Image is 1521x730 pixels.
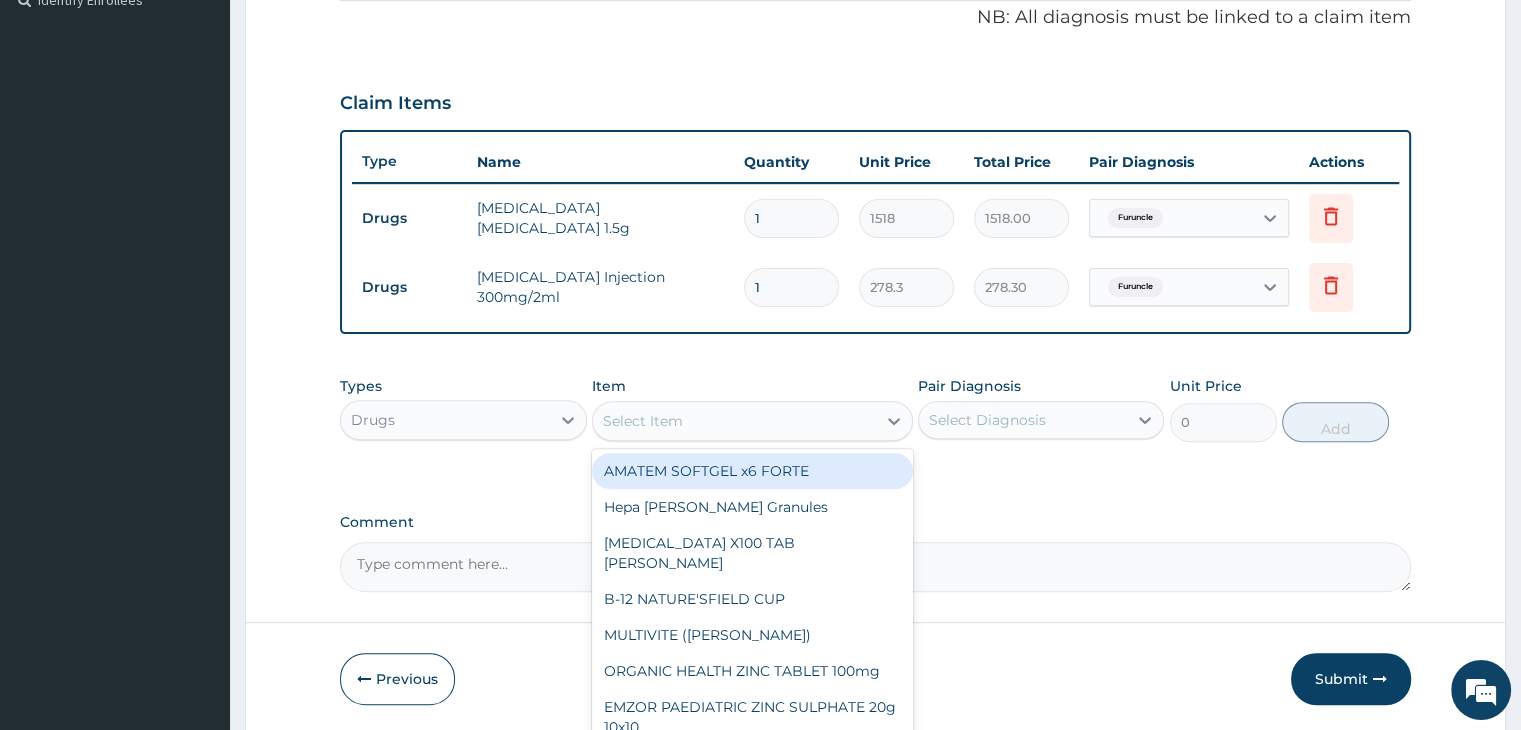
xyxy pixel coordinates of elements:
[1170,376,1242,396] label: Unit Price
[467,188,733,248] td: [MEDICAL_DATA] [MEDICAL_DATA] 1.5g
[351,410,395,430] div: Drugs
[340,514,1410,531] label: Comment
[603,411,683,431] div: Select Item
[352,200,467,237] td: Drugs
[116,231,276,433] span: We're online!
[592,525,913,581] div: [MEDICAL_DATA] X100 TAB [PERSON_NAME]
[1079,142,1299,182] th: Pair Diagnosis
[10,504,381,574] textarea: Type your message and hit 'Enter'
[467,257,733,317] td: [MEDICAL_DATA] Injection 300mg/2ml
[734,142,849,182] th: Quantity
[592,489,913,525] div: Hepa [PERSON_NAME] Granules
[37,100,81,150] img: d_794563401_company_1708531726252_794563401
[918,376,1021,396] label: Pair Diagnosis
[929,410,1046,430] div: Select Diagnosis
[352,269,467,306] td: Drugs
[104,112,336,138] div: Chat with us now
[467,142,733,182] th: Name
[1282,402,1389,442] button: Add
[592,581,913,617] div: B-12 NATURE'SFIELD CUP
[592,376,626,396] label: Item
[592,453,913,489] div: AMATEM SOFTGEL x6 FORTE
[340,378,382,395] label: Types
[1108,208,1163,228] span: Furuncle
[1299,142,1399,182] th: Actions
[964,142,1079,182] th: Total Price
[1291,653,1411,705] button: Submit
[328,10,376,58] div: Minimize live chat window
[340,5,1410,31] p: NB: All diagnosis must be linked to a claim item
[592,653,913,689] div: ORGANIC HEALTH ZINC TABLET 100mg
[340,93,451,115] h3: Claim Items
[592,617,913,653] div: MULTIVITE ([PERSON_NAME])
[1108,277,1163,297] span: Furuncle
[352,143,467,180] th: Type
[340,653,455,705] button: Previous
[849,142,964,182] th: Unit Price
